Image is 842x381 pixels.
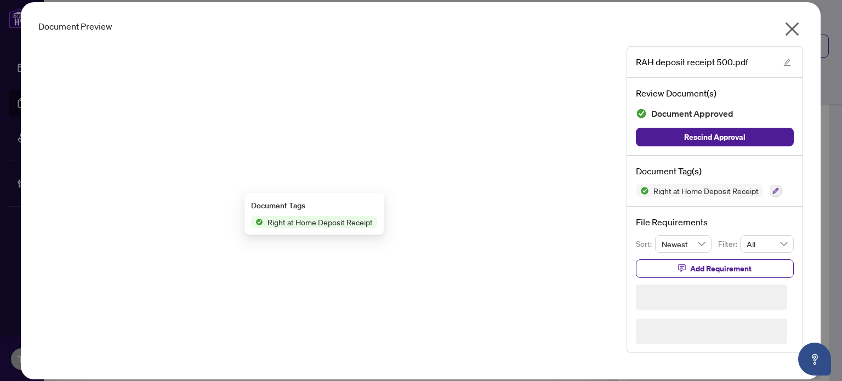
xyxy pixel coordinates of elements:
img: Status Icon [636,184,650,197]
img: Status Icon [251,216,263,228]
button: Rescind Approval [636,127,794,146]
span: Right at Home Deposit Receipt [650,186,764,194]
span: edit [784,58,792,66]
h4: Document Tag(s) [636,164,794,177]
span: All [747,235,788,252]
span: close [784,20,801,38]
span: Right at Home Deposit Receipt [263,216,377,228]
span: Rescind Approval [685,128,746,145]
button: Open asap [798,343,831,376]
p: Sort: [636,237,656,249]
div: Document Tags [251,200,377,212]
h4: File Requirements [636,215,794,228]
img: Document Status [636,108,647,119]
span: Add Requirement [691,259,752,277]
span: Newest [662,235,706,252]
p: Filter: [719,237,741,249]
h4: Review Document(s) [636,87,794,100]
span: RAH deposit receipt 500.pdf [636,55,749,69]
div: Document Preview [38,20,803,33]
button: Add Requirement [636,259,794,277]
span: Document Approved [652,106,734,121]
